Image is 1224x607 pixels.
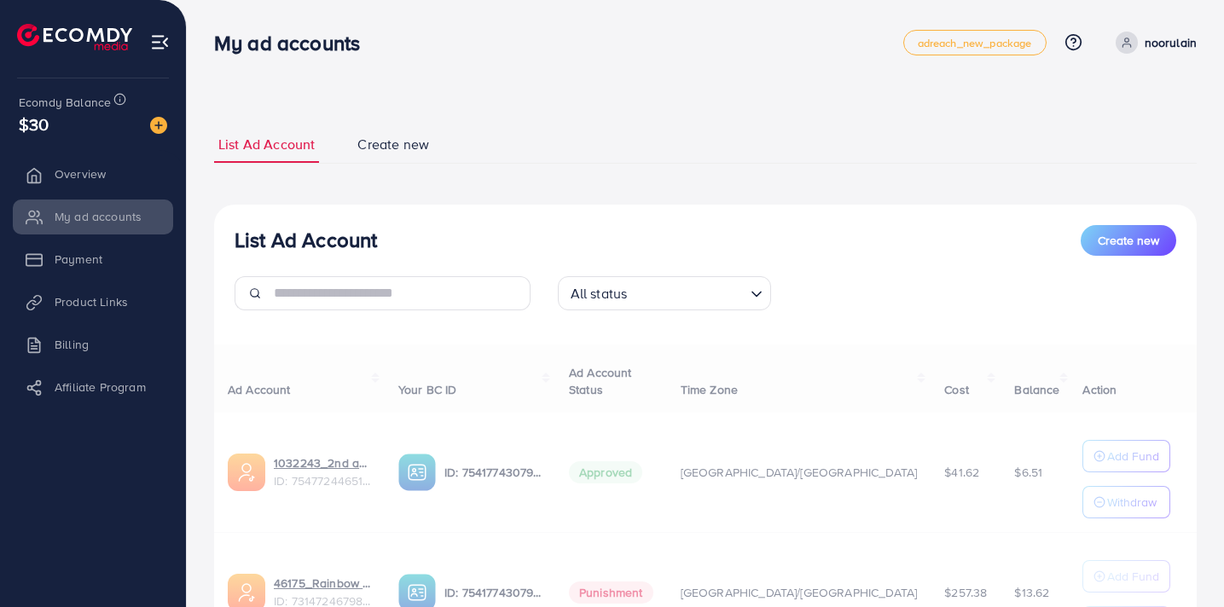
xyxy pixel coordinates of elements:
span: $30 [19,112,49,136]
img: image [150,117,167,134]
span: All status [567,281,631,306]
span: Create new [357,135,429,154]
p: noorulain [1145,32,1197,53]
img: logo [17,24,132,50]
img: menu [150,32,170,52]
span: adreach_new_package [918,38,1032,49]
input: Search for option [632,278,743,306]
h3: List Ad Account [235,228,377,252]
div: Search for option [558,276,771,310]
a: adreach_new_package [903,30,1047,55]
span: List Ad Account [218,135,315,154]
a: noorulain [1109,32,1197,54]
h3: My ad accounts [214,31,374,55]
span: Create new [1098,232,1159,249]
span: Ecomdy Balance [19,94,111,111]
button: Create new [1081,225,1176,256]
